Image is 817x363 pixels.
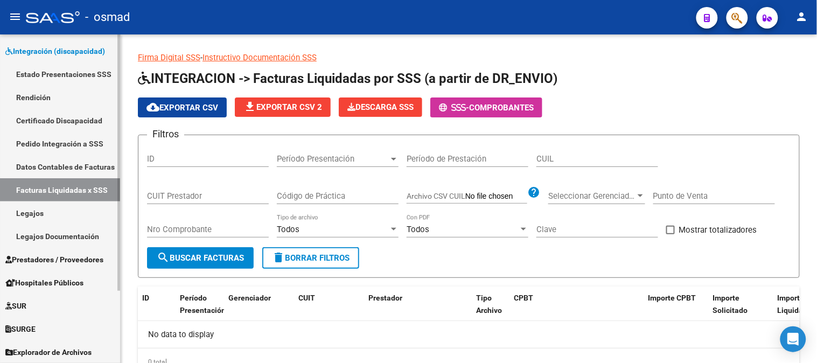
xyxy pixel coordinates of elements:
[138,287,176,334] datatable-header-cell: ID
[180,294,226,315] span: Período Presentación
[277,154,389,164] span: Período Presentación
[277,225,299,234] span: Todos
[243,100,256,113] mat-icon: file_download
[407,225,429,234] span: Todos
[364,287,472,334] datatable-header-cell: Prestador
[235,97,331,117] button: Exportar CSV 2
[407,192,465,200] span: Archivo CSV CUIL
[527,186,540,199] mat-icon: help
[472,287,509,334] datatable-header-cell: Tipo Archivo
[138,71,557,86] span: INTEGRACION -> Facturas Liquidadas por SSS (a partir de DR_ENVIO)
[138,321,800,348] div: No data to display
[262,247,359,269] button: Borrar Filtros
[157,251,170,264] mat-icon: search
[147,247,254,269] button: Buscar Facturas
[5,323,36,335] span: SURGE
[272,253,350,263] span: Borrar Filtros
[514,294,533,302] span: CPBT
[548,191,636,201] span: Seleccionar Gerenciador
[339,97,422,117] button: Descarga SSS
[465,192,527,201] input: Archivo CSV CUIL
[176,287,224,334] datatable-header-cell: Período Presentación
[272,251,285,264] mat-icon: delete
[339,97,422,117] app-download-masive: Descarga masiva de comprobantes (adjuntos)
[142,294,149,302] span: ID
[795,10,808,23] mat-icon: person
[147,127,184,142] h3: Filtros
[509,287,644,334] datatable-header-cell: CPBT
[648,294,696,302] span: Importe CPBT
[138,53,200,62] a: Firma Digital SSS
[224,287,294,334] datatable-header-cell: Gerenciador
[146,103,218,113] span: Exportar CSV
[780,326,806,352] div: Open Intercom Messenger
[713,294,748,315] span: Importe Solicitado
[5,346,92,358] span: Explorador de Archivos
[644,287,709,334] datatable-header-cell: Importe CPBT
[9,10,22,23] mat-icon: menu
[243,102,322,112] span: Exportar CSV 2
[439,103,469,113] span: -
[368,294,402,302] span: Prestador
[709,287,773,334] datatable-header-cell: Importe Solicitado
[347,102,414,112] span: Descarga SSS
[476,294,502,315] span: Tipo Archivo
[138,52,800,64] p: -
[138,97,227,117] button: Exportar CSV
[228,294,271,302] span: Gerenciador
[298,294,315,302] span: CUIT
[85,5,130,29] span: - osmad
[778,294,812,315] span: Importe Liquidado
[5,45,105,57] span: Integración (discapacidad)
[202,53,317,62] a: Instructivo Documentación SSS
[5,277,83,289] span: Hospitales Públicos
[679,224,757,236] span: Mostrar totalizadores
[5,254,103,266] span: Prestadores / Proveedores
[5,300,26,312] span: SUR
[469,103,534,113] span: Comprobantes
[146,101,159,114] mat-icon: cloud_download
[430,97,542,117] button: -Comprobantes
[294,287,364,334] datatable-header-cell: CUIT
[157,253,244,263] span: Buscar Facturas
